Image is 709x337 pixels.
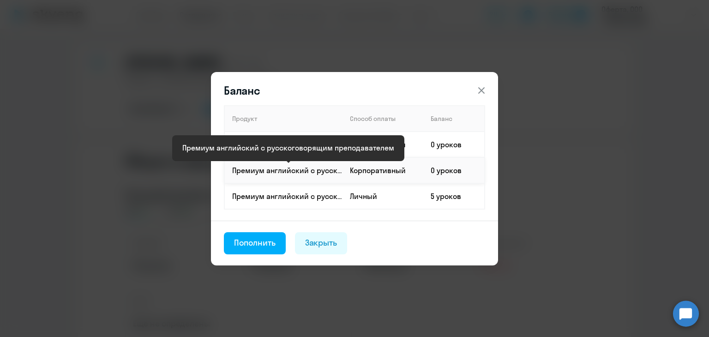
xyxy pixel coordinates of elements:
td: 0 уроков [423,157,485,183]
header: Баланс [211,83,498,98]
div: Премиум английский с русскоговорящим преподавателем [182,142,394,153]
td: Корпоративный [342,157,423,183]
td: 5 уроков [423,183,485,209]
div: Пополнить [234,237,276,249]
th: Продукт [224,106,342,132]
p: Премиум английский с русскоговорящим преподавателем [232,165,342,175]
button: Закрыть [295,232,348,254]
button: Пополнить [224,232,286,254]
td: Личный [342,183,423,209]
td: 0 уроков [423,132,485,157]
div: Закрыть [305,237,337,249]
th: Способ оплаты [342,106,423,132]
td: Корпоративный [342,132,423,157]
p: Премиум английский с русскоговорящим преподавателем [232,191,342,201]
th: Баланс [423,106,485,132]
